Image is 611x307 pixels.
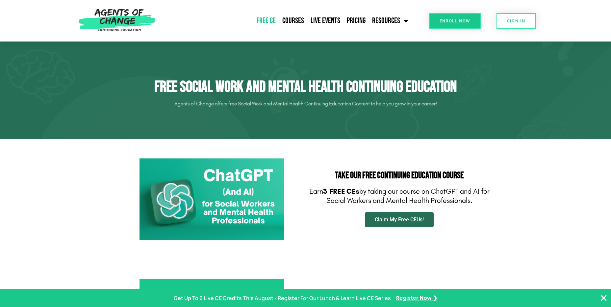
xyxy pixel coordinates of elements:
[369,13,412,29] a: Resources
[323,187,359,196] b: 3 FREE CEs
[309,171,490,180] h2: Take Our FREE Continuing Education Course
[600,294,608,302] button: Close Banner
[365,212,434,227] a: Claim My Free CEUs!
[121,78,490,97] h1: Free Social Work and Mental Health Continuing Education
[174,293,391,303] p: Get Up To 6 Live CE Credits This August - Register For Our Lunch & Learn Live CE Series
[440,19,470,23] span: Enroll Now
[496,13,536,29] a: SIGN IN
[307,13,344,29] a: Live Events
[507,19,525,23] span: SIGN IN
[429,13,481,29] a: Enroll Now
[309,187,490,206] p: Earn by taking our course on ChatGPT and AI for Social Workers and Mental Health Professionals.
[158,13,412,29] nav: Menu
[121,98,490,109] p: Agents of Change offers free Social Work and Mental Health Continuing Education Content to help y...
[279,13,307,29] a: Courses
[375,217,424,222] span: Claim My Free CEUs!
[253,13,279,29] a: Free CE
[396,293,437,303] a: Register Now ❯
[344,13,369,29] a: Pricing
